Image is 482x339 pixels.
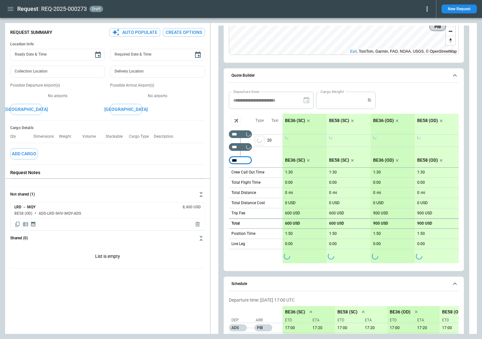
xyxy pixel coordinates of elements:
p: 0 USD [417,201,428,205]
button: Choose date [92,49,104,61]
p: Request Notes [10,170,205,175]
div: , TomTom, Garmin, FAO, NOAA, USGS, © OpenStreetMap [350,48,457,55]
button: Choose date [192,49,204,61]
p: 600 USD [329,211,344,216]
p: 09/12/2025 [335,326,360,330]
p: lb [368,97,371,103]
span: Display quote schedule [30,221,36,227]
h2: REQ-2025-000273 [41,5,87,13]
p: mi [289,190,293,196]
span: draft [91,7,102,11]
label: Cargo Weight [320,89,344,94]
p: Description [154,134,178,139]
h6: Total [231,221,240,226]
div: Not found [229,130,252,138]
span: Type of sector [255,136,264,145]
h6: 8,400 USD [183,205,201,209]
p: BE58 (OD) [442,309,463,315]
p: 0:00 [373,180,381,185]
h6: Not shared (1) [10,192,35,196]
button: [GEOGRAPHIC_DATA] [110,104,142,115]
p: BE58 (SC) [329,118,349,123]
button: Schedule [229,277,459,291]
p: ETD [390,318,412,323]
p: Qty [10,134,21,139]
button: Quote Builder [229,68,459,83]
p: mi [333,190,337,196]
span: Delete quote [194,221,201,227]
p: Total Distance Cost [231,200,265,206]
p: Trip Fee [231,211,245,216]
a: Esri [350,49,357,54]
h6: BE58 (OD) [14,212,32,216]
p: 0 [329,190,331,195]
button: left aligned [255,136,264,145]
p: Position Time [231,231,255,236]
p: Dimensions [34,134,59,139]
p: Dep [231,318,254,323]
p: No airports [110,93,205,99]
div: Not shared (1) [10,246,205,268]
p: 1:50 [417,231,425,236]
p: ETA [362,318,385,323]
div: Too short [229,143,252,151]
p: Taxi [271,118,278,123]
button: Create Options [163,28,205,37]
p: BE36 (OD) [373,118,394,123]
h6: Location Info [10,42,205,47]
p: 900 USD [373,221,388,226]
button: Shared (0) [10,231,205,246]
p: Crew Call Out Time [231,170,264,175]
p: 600 USD [285,211,300,216]
p: 900 USD [417,211,432,216]
p: 20 [267,135,282,147]
p: ETD [337,318,360,323]
button: Auto Populate [109,28,160,37]
p: 0:00 [285,242,293,246]
p: 600 USD [329,221,344,226]
p: Possible Arrival Airport(s) [110,83,205,88]
p: ETA [415,318,437,323]
p: Request Summary [10,30,52,35]
p: 600 USD [285,221,300,226]
p: 0 USD [285,201,296,205]
p: 1:50 [373,231,381,236]
p: BE58 (OD) [417,118,438,123]
p: Arr [256,318,278,323]
p: ADS [229,324,247,331]
p: PIB [254,324,272,331]
h6: Quote Builder [231,73,255,78]
p: BE36 (OD) [373,158,394,163]
p: 1:30 [329,170,337,175]
p: mi [377,190,381,196]
button: Reset bearing to north [446,36,455,45]
p: 09/12/2025 [362,326,387,330]
p: Total Flight Time [231,180,260,185]
span: PIB [432,24,443,30]
p: BE36 (SC) [285,309,305,315]
p: 1:30 [373,170,381,175]
p: 0:00 [373,242,381,246]
div: Not shared (1) [10,202,205,230]
p: ETA [310,318,332,323]
button: [GEOGRAPHIC_DATA] [10,104,42,115]
p: 0 [373,190,375,195]
button: Add Cargo [10,148,38,159]
p: Total Distance [231,190,256,196]
p: 09/12/2025 [282,326,307,330]
h6: ADS-LRD-SHV-MQY-ADS [39,212,81,216]
p: BE58 (OD) [417,158,438,163]
p: 1:30 [285,170,293,175]
p: 900 USD [373,211,388,216]
p: BE58 (SC) [337,309,358,315]
p: Departure time: [DATE] 17:00 UTC [229,297,459,303]
div: Quote Builder [229,92,459,263]
p: 1:50 [329,231,337,236]
p: 0 [417,190,419,195]
span: Copy quote content [14,221,21,227]
h1: Request [17,5,38,13]
p: BE36 (SC) [285,118,305,123]
span: Display detailed quote content [22,221,29,227]
p: Volume [82,134,101,139]
p: 09/12/2025 [310,326,335,330]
